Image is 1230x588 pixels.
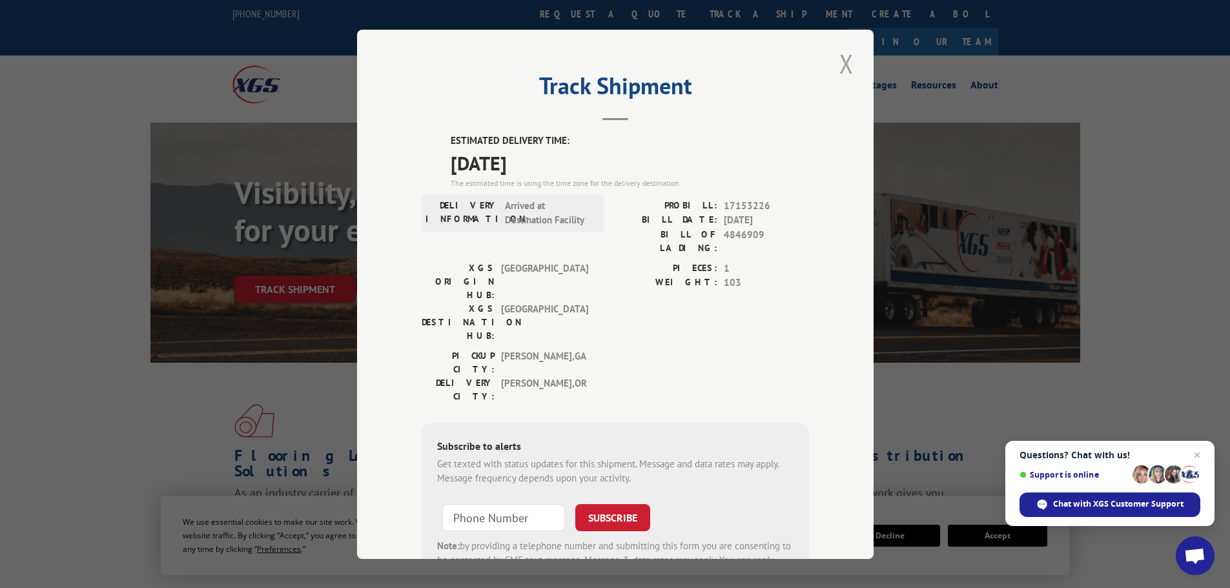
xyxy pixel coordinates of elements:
strong: Note: [437,539,460,551]
label: PIECES: [615,261,717,276]
label: WEIGHT: [615,276,717,290]
label: BILL DATE: [615,213,717,228]
span: Support is online [1020,470,1128,480]
span: [DATE] [451,148,809,177]
span: Chat with XGS Customer Support [1020,492,1200,517]
h2: Track Shipment [422,77,809,101]
a: Open chat [1176,536,1215,575]
label: DELIVERY INFORMATION: [425,198,498,227]
span: [GEOGRAPHIC_DATA] [501,261,588,301]
span: Chat with XGS Customer Support [1053,498,1184,510]
span: [PERSON_NAME] , GA [501,349,588,376]
span: Questions? Chat with us! [1020,450,1200,460]
div: by providing a telephone number and submitting this form you are consenting to be contacted by SM... [437,538,794,582]
button: Close modal [835,46,857,81]
div: The estimated time is using the time zone for the delivery destination. [451,177,809,188]
span: 1 [724,261,809,276]
label: DELIVERY CITY: [422,376,495,403]
label: ESTIMATED DELIVERY TIME: [451,134,809,148]
span: [DATE] [724,213,809,228]
span: Arrived at Destination Facility [505,198,592,227]
label: PROBILL: [615,198,717,213]
span: [GEOGRAPHIC_DATA] [501,301,588,342]
label: PICKUP CITY: [422,349,495,376]
span: 103 [724,276,809,290]
label: XGS DESTINATION HUB: [422,301,495,342]
span: [PERSON_NAME] , OR [501,376,588,403]
input: Phone Number [442,503,565,531]
span: 4846909 [724,227,809,254]
button: SUBSCRIBE [575,503,650,531]
label: BILL OF LADING: [615,227,717,254]
label: XGS ORIGIN HUB: [422,261,495,301]
span: 17153226 [724,198,809,213]
div: Subscribe to alerts [437,438,794,456]
div: Get texted with status updates for this shipment. Message and data rates may apply. Message frequ... [437,456,794,485]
